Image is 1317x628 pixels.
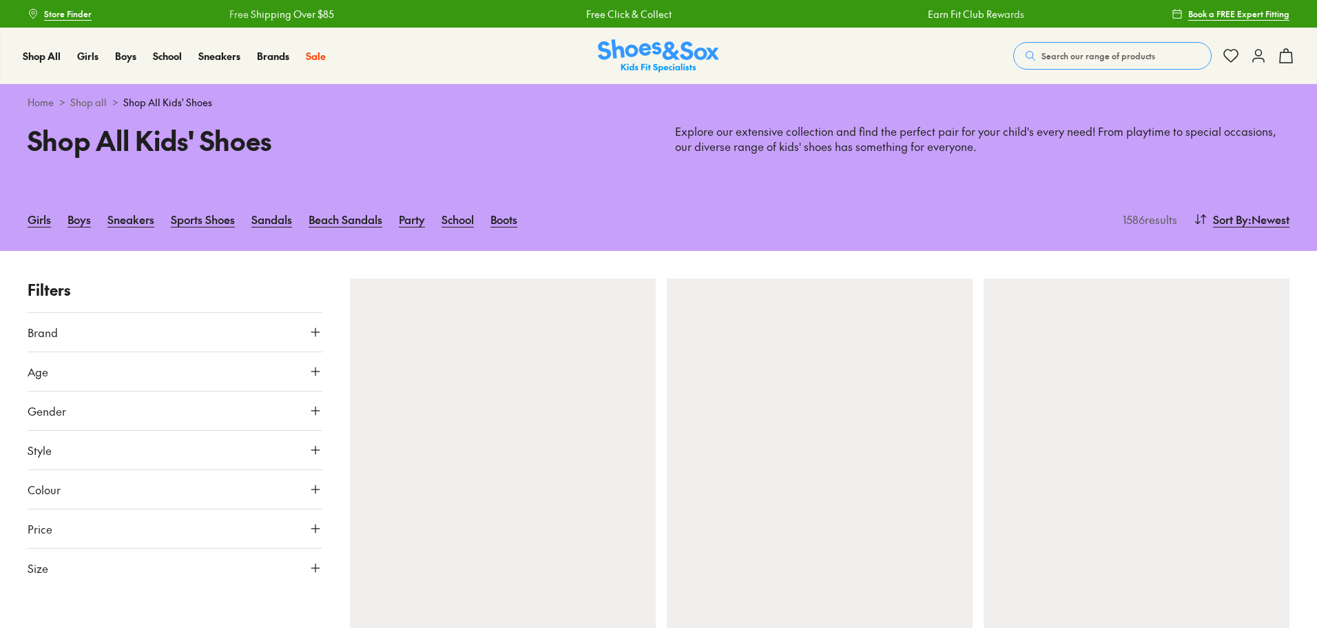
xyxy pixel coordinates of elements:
h1: Shop All Kids' Shoes [28,121,642,160]
a: Boys [68,204,91,234]
button: Search our range of products [1013,42,1212,70]
p: Explore our extensive collection and find the perfect pair for your child's every need! From play... [675,124,1289,154]
span: Price [28,520,52,537]
span: Style [28,442,52,458]
a: Free Click & Collect [585,7,670,21]
a: Sports Shoes [171,204,235,234]
a: Store Finder [28,1,92,26]
a: Sandals [251,204,292,234]
a: Girls [77,49,98,63]
img: SNS_Logo_Responsive.svg [598,39,719,73]
span: Search our range of products [1041,50,1155,62]
a: Shop All [23,49,61,63]
a: Boys [115,49,136,63]
span: Size [28,560,48,576]
button: Age [28,352,322,391]
a: Home [28,95,54,110]
div: > > [28,95,1289,110]
a: School [153,49,182,63]
span: : Newest [1248,211,1289,227]
a: Sale [306,49,326,63]
a: Earn Fit Club Rewards [926,7,1023,21]
span: Sort By [1213,211,1248,227]
button: Style [28,431,322,469]
span: Colour [28,481,61,498]
a: Beach Sandals [309,204,382,234]
span: Gender [28,403,66,419]
span: Store Finder [44,8,92,20]
a: Free Shipping Over $85 [228,7,333,21]
button: Brand [28,313,322,352]
a: Shoes & Sox [598,39,719,73]
a: Brands [257,49,289,63]
button: Sort By:Newest [1194,204,1289,234]
a: Sneakers [198,49,240,63]
button: Size [28,549,322,587]
a: Party [399,204,425,234]
p: 1586 results [1117,211,1177,227]
a: Girls [28,204,51,234]
a: School [442,204,474,234]
a: Boots [490,204,517,234]
button: Colour [28,470,322,509]
a: Sneakers [107,204,154,234]
p: Filters [28,278,322,301]
a: Book a FREE Expert Fitting [1172,1,1289,26]
span: Book a FREE Expert Fitting [1188,8,1289,20]
button: Price [28,509,322,548]
button: Gender [28,392,322,430]
a: Shop all [70,95,107,110]
span: Shop All Kids' Shoes [123,95,212,110]
span: Brand [28,324,58,341]
span: Age [28,363,48,380]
